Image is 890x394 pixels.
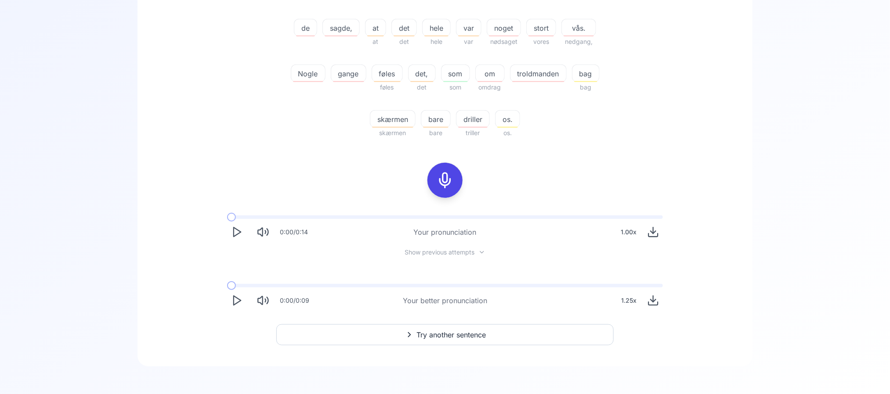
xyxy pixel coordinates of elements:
span: nødsaget [487,36,521,47]
button: bare [421,110,451,128]
span: Show previous attempts [405,248,475,257]
span: bare [421,128,451,138]
span: gange [331,68,366,79]
button: gange [331,64,366,82]
button: de [294,19,317,36]
span: Try another sentence [416,330,486,340]
span: triller [456,128,490,138]
span: hele [422,36,451,47]
span: skærmen [370,128,416,138]
span: vås. [562,23,596,33]
button: bag [572,64,600,82]
span: troldmanden [510,68,566,79]
button: Download audio [644,222,663,242]
span: var [456,23,481,33]
span: bag [572,82,600,93]
span: føles [372,82,403,93]
button: noget [487,19,521,36]
span: stort [527,23,556,33]
button: Mute [253,222,273,242]
div: 1.00 x [617,223,640,241]
span: os. [496,114,520,125]
button: føles [372,64,403,82]
span: skærmen [370,114,415,125]
button: troldmanden [510,64,567,82]
span: føles [372,68,402,79]
span: sagde, [323,23,359,33]
button: vås. [561,19,596,36]
div: Your pronunciation [414,227,477,237]
button: at [365,19,386,36]
div: 0:00 / 0:09 [280,296,309,305]
span: var [456,36,481,47]
span: hele [423,23,450,33]
button: Download audio [644,291,663,310]
span: bare [421,114,450,125]
span: omdrag [475,82,505,93]
button: Try another sentence [276,324,614,345]
span: driller [456,114,489,125]
span: om [476,68,504,79]
span: som [441,82,470,93]
span: os. [495,128,520,138]
span: at [365,23,386,33]
button: det [391,19,417,36]
div: 0:00 / 0:14 [280,228,308,236]
button: skærmen [370,110,416,128]
span: vores [526,36,556,47]
span: som [441,68,470,79]
button: var [456,19,481,36]
button: driller [456,110,490,128]
button: Nogle [291,64,326,82]
button: om [475,64,505,82]
button: det, [408,64,436,82]
button: sagde, [322,19,360,36]
span: det [408,82,436,93]
button: os. [495,110,520,128]
span: noget [487,23,521,33]
div: 1.25 x [618,292,640,309]
span: det [392,23,416,33]
button: som [441,64,470,82]
span: at [365,36,386,47]
button: Play [227,222,246,242]
span: Nogle [291,68,325,79]
button: stort [526,19,556,36]
button: Mute [253,291,273,310]
button: hele [422,19,451,36]
span: de [294,23,317,33]
button: Play [227,291,246,310]
span: det [391,36,417,47]
span: bag [572,68,599,79]
div: Your better pronunciation [403,295,487,306]
button: Show previous attempts [398,249,492,256]
span: nedgang, [561,36,596,47]
span: det, [409,68,435,79]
